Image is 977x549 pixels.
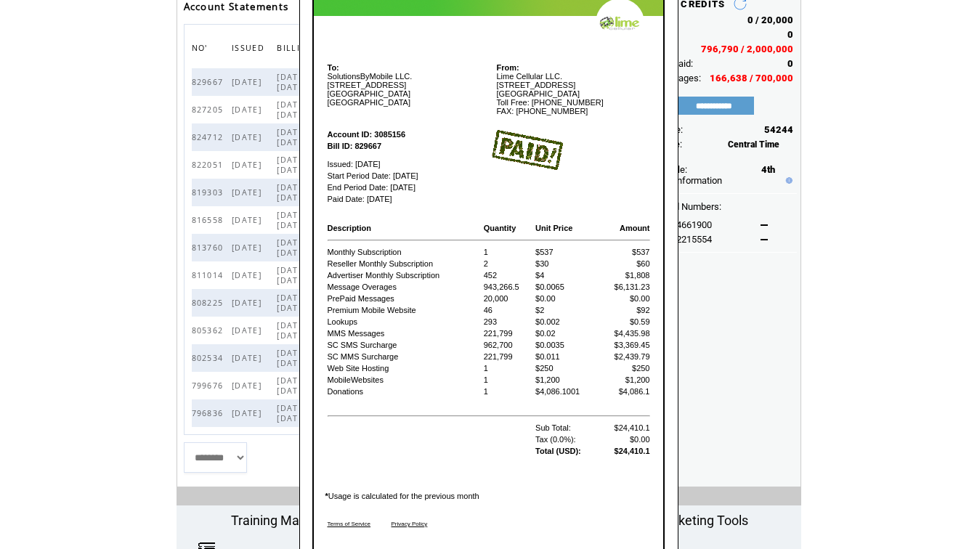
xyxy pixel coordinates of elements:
td: SC MMS Surcharge [327,351,482,362]
td: $0.02 [535,328,599,338]
b: Amount [620,224,650,232]
b: Quantity [484,224,516,232]
td: $4,086.1001 [535,386,599,396]
td: Lime Cellular LLC. [STREET_ADDRESS] [GEOGRAPHIC_DATA] Toll Free: [PHONE_NUMBER] FAX: [PHONE_NUMBER] [490,62,651,116]
td: 2 [483,259,533,269]
img: paid image [490,130,563,170]
td: 943,266.5 [483,282,533,292]
b: From: [497,63,519,72]
font: Usage is calculated for the previous month [325,492,479,500]
td: 221,799 [483,351,533,362]
td: $0.0065 [535,282,599,292]
td: Tax (0.0%): [535,434,599,444]
td: $2 [535,305,599,315]
td: Reseller Monthly Subscription [327,259,482,269]
td: $0.00 [535,293,599,304]
a: Terms of Service [328,521,371,527]
td: $4,435.98 [600,328,650,338]
td: 452 [483,270,533,280]
td: $92 [600,305,650,315]
td: Message Overages [327,282,482,292]
b: To: [328,63,339,72]
b: Account ID: 3085156 [328,130,406,139]
td: $0.0035 [535,340,599,350]
td: $250 [535,363,599,373]
td: Donations [327,386,482,396]
td: Monthly Subscription [327,247,482,257]
td: MobileWebsites [327,375,482,385]
td: Sub Total: [535,423,599,433]
td: MMS Messages [327,328,482,338]
td: 1 [483,247,533,257]
span: Marketing Tools [655,513,748,528]
td: $0.00 [600,434,650,444]
td: $4 [535,270,599,280]
td: 1 [483,375,533,385]
td: End Period Date: [DATE] [327,182,488,192]
td: $4,086.1 [600,386,650,396]
td: $1,200 [535,375,599,385]
td: 962,700 [483,340,533,350]
td: $1,808 [600,270,650,280]
td: Lookups [327,317,482,327]
td: Premium Mobile Website [327,305,482,315]
td: Advertiser Monthly Subscription [327,270,482,280]
td: 46 [483,305,533,315]
td: SC SMS Surcharge [327,340,482,350]
td: $537 [600,247,650,257]
td: 1 [483,363,533,373]
td: PrePaid Messages [327,293,482,304]
td: $2,439.79 [600,351,650,362]
td: $0.00 [600,293,650,304]
td: 1 [483,386,533,396]
td: $0.59 [600,317,650,327]
td: Web Site Hosting [327,363,482,373]
td: $250 [600,363,650,373]
b: Description [328,224,372,232]
td: 20,000 [483,293,533,304]
b: $24,410.1 [615,447,650,455]
td: $24,410.1 [600,423,650,433]
a: Privacy Policy [392,521,428,527]
td: $0.011 [535,351,599,362]
b: Unit Price [535,224,572,232]
td: $60 [600,259,650,269]
td: $6,131.23 [600,282,650,292]
td: $0.002 [535,317,599,327]
td: Start Period Date: [DATE] [327,171,488,181]
td: Issued: [DATE] [327,152,488,169]
td: $537 [535,247,599,257]
b: Bill ID: 829667 [328,142,382,150]
td: $1,200 [600,375,650,385]
td: Paid Date: [DATE] [327,194,488,204]
td: 221,799 [483,328,533,338]
b: Total (USD): [535,447,581,455]
span: Training Materials [231,513,335,528]
td: 293 [483,317,533,327]
td: SolutionsByMobile LLC. [STREET_ADDRESS] [GEOGRAPHIC_DATA] [GEOGRAPHIC_DATA] [327,62,488,116]
td: $30 [535,259,599,269]
td: $3,369.45 [600,340,650,350]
